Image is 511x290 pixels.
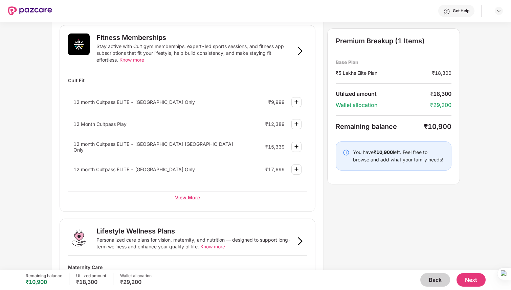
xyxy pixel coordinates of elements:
[292,165,301,173] img: svg+xml;base64,PHN2ZyBpZD0iUGx1cy0zMngzMiIgeG1sbnM9Imh0dHA6Ly93d3cudzMub3JnLzIwMDAvc3ZnIiB3aWR0aD...
[424,122,451,131] div: ₹10,900
[26,278,62,285] div: ₹10,900
[430,90,451,97] div: ₹18,300
[336,69,432,76] div: ₹5 Lakhs Elite Plan
[353,149,444,163] div: You have left. Feel free to browse and add what your family needs!
[68,261,307,273] div: Maternity Care
[374,149,393,155] b: ₹10,900
[68,191,307,203] div: View More
[265,121,285,127] div: ₹12,389
[430,102,451,109] div: ₹29,200
[8,6,52,15] img: New Pazcare Logo
[120,278,152,285] div: ₹29,200
[292,98,301,106] img: svg+xml;base64,PHN2ZyBpZD0iUGx1cy0zMngzMiIgeG1sbnM9Imh0dHA6Ly93d3cudzMub3JnLzIwMDAvc3ZnIiB3aWR0aD...
[120,273,152,278] div: Wallet allocation
[336,102,430,109] div: Wallet allocation
[268,99,285,105] div: ₹9,999
[68,34,90,55] img: Fitness Memberships
[200,244,225,249] span: Know more
[296,237,304,245] img: svg+xml;base64,PHN2ZyB3aWR0aD0iOSIgaGVpZ2h0PSIxNiIgdmlld0JveD0iMCAwIDkgMTYiIGZpbGw9Im5vbmUiIHhtbG...
[73,141,233,153] span: 12 month Cultpass ELITE - [GEOGRAPHIC_DATA] [GEOGRAPHIC_DATA] Only
[96,43,293,63] div: Stay active with Cult gym memberships, expert-led sports sessions, and fitness app subscriptions ...
[336,59,451,65] div: Base Plan
[336,37,451,45] div: Premium Breakup (1 Items)
[265,166,285,172] div: ₹17,699
[76,273,106,278] div: Utilized amount
[453,8,469,14] div: Get Help
[292,120,301,128] img: svg+xml;base64,PHN2ZyBpZD0iUGx1cy0zMngzMiIgeG1sbnM9Imh0dHA6Ly93d3cudzMub3JnLzIwMDAvc3ZnIiB3aWR0aD...
[343,149,350,156] img: svg+xml;base64,PHN2ZyBpZD0iSW5mby0yMHgyMCIgeG1sbnM9Imh0dHA6Ly93d3cudzMub3JnLzIwMDAvc3ZnIiB3aWR0aD...
[457,273,486,287] button: Next
[68,227,90,249] img: Lifestyle Wellness Plans
[432,69,451,76] div: ₹18,300
[265,144,285,150] div: ₹15,339
[68,74,307,86] div: Cult Fit
[96,237,293,250] div: Personalized care plans for vision, maternity, and nutrition — designed to support long-term well...
[96,227,175,235] div: Lifestyle Wellness Plans
[26,273,62,278] div: Remaining balance
[420,273,450,287] button: Back
[292,142,301,151] img: svg+xml;base64,PHN2ZyBpZD0iUGx1cy0zMngzMiIgeG1sbnM9Imh0dHA6Ly93d3cudzMub3JnLzIwMDAvc3ZnIiB3aWR0aD...
[73,99,195,105] span: 12 month Cultpass ELITE - [GEOGRAPHIC_DATA] Only
[296,47,304,55] img: svg+xml;base64,PHN2ZyB3aWR0aD0iOSIgaGVpZ2h0PSIxNiIgdmlld0JveD0iMCAwIDkgMTYiIGZpbGw9Im5vbmUiIHhtbG...
[443,8,450,15] img: svg+xml;base64,PHN2ZyBpZD0iSGVscC0zMngzMiIgeG1sbnM9Imh0dHA6Ly93d3cudzMub3JnLzIwMDAvc3ZnIiB3aWR0aD...
[76,278,106,285] div: ₹18,300
[96,34,166,42] div: Fitness Memberships
[73,121,127,127] span: 12 Month Cultpass Play
[119,57,144,63] span: Know more
[336,90,430,97] div: Utilized amount
[496,8,502,14] img: svg+xml;base64,PHN2ZyBpZD0iRHJvcGRvd24tMzJ4MzIiIHhtbG5zPSJodHRwOi8vd3d3LnczLm9yZy8yMDAwL3N2ZyIgd2...
[73,166,195,172] span: 12 month Cultpass ELITE - [GEOGRAPHIC_DATA] Only
[336,122,424,131] div: Remaining balance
